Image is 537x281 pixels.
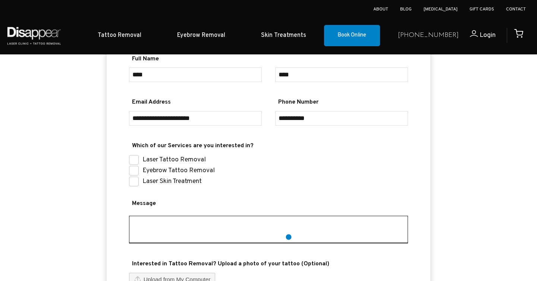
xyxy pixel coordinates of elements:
a: About [373,6,388,12]
a: Contact [506,6,526,12]
label: Laser Tattoo Removal [142,155,206,164]
input: Phone Number [275,111,408,126]
a: Gift Cards [470,6,494,12]
input: Full Name [129,67,262,82]
img: Disappear - Laser Clinic and Tattoo Removal Services in Sydney, Australia [6,22,62,49]
a: Eyebrow Removal [159,24,243,47]
input: Email Address [129,111,262,126]
a: Book Online [324,25,380,47]
a: Login [459,30,496,41]
a: [PHONE_NUMBER] [398,30,459,41]
label: Eyebrow Tattoo Removal [142,166,215,175]
span: Login [480,31,496,40]
a: Tattoo Removal [80,24,159,47]
span: Message [129,198,408,209]
span: Interested in Tattoo Removal? Upload a photo of your tattoo (Optional) [129,259,408,269]
textarea: Message [129,216,408,243]
span: Which of our Services are you interested in? [129,140,408,151]
a: Blog [400,6,412,12]
span: Email Address [129,97,262,108]
a: [MEDICAL_DATA] [424,6,458,12]
a: Skin Treatments [243,24,324,47]
label: Laser Skin Treatment [142,177,202,186]
span: Full Name [129,54,262,64]
span: Phone Number [275,97,408,108]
